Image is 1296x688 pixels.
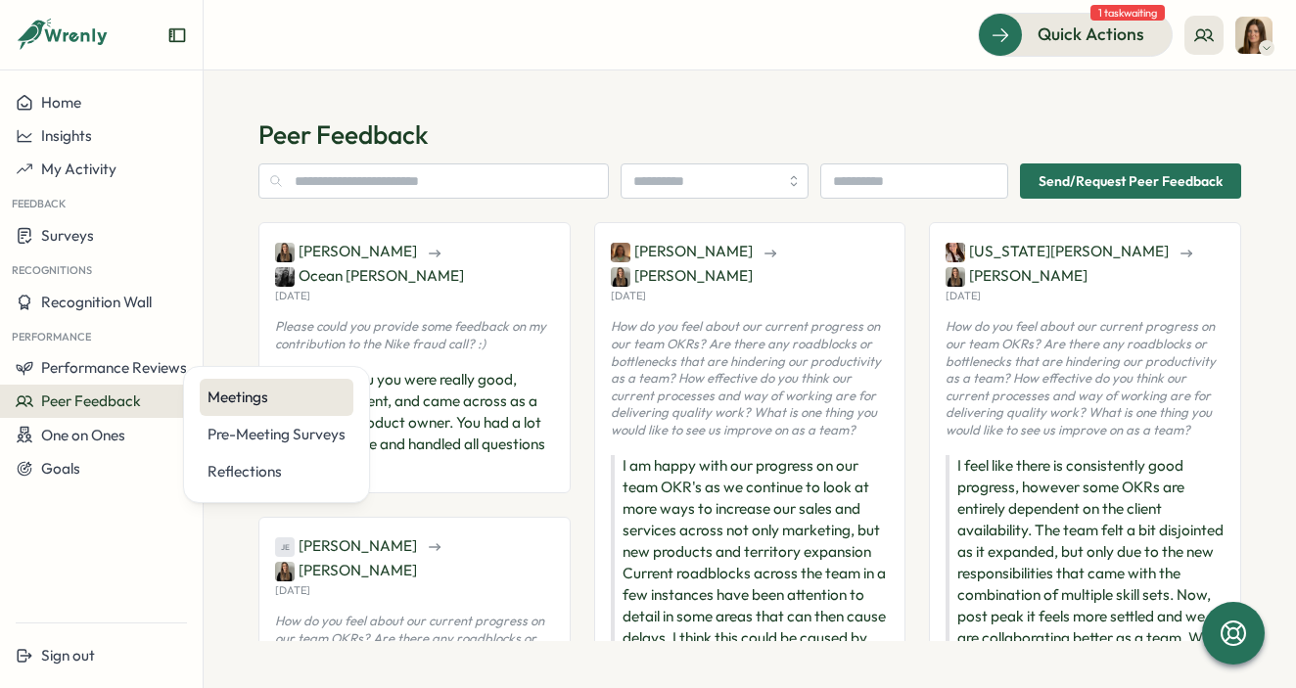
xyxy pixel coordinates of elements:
p: [DATE] [946,290,981,302]
p: Peer Feedback [258,117,1241,152]
img: Georgia Hartnup [946,243,965,262]
span: Peer Feedback [41,391,141,410]
span: Home [41,93,81,112]
span: [PERSON_NAME] [611,241,753,262]
span: [PERSON_NAME] [611,265,753,287]
a: Reflections [200,453,353,490]
div: Pre-Meeting Surveys [208,424,346,445]
p: Please could you provide some feedback on my contribution to the Nike fraud call? :) [275,318,554,352]
span: My Activity [41,160,116,178]
span: Send/Request Peer Feedback [1039,164,1223,198]
span: Recognition Wall [41,293,152,311]
span: [PERSON_NAME] [275,560,417,581]
span: Goals [41,459,80,478]
p: [DATE] [611,290,646,302]
p: How do you feel about our current progress on our team OKRs? Are there any roadblocks or bottlene... [611,318,890,438]
p: How do you feel about our current progress on our team OKRs? Are there any roadblocks or bottlene... [946,318,1225,438]
span: [PERSON_NAME] [275,241,417,262]
span: [US_STATE][PERSON_NAME] [946,241,1169,262]
button: Send/Request Peer Feedback [1020,163,1241,199]
img: Niamh Linton [275,243,295,262]
img: Stephanie Yeaman [1235,17,1273,54]
span: [PERSON_NAME] [275,535,417,557]
button: Expand sidebar [167,25,187,45]
img: Niamh Linton [611,267,630,287]
span: One on Ones [41,426,125,444]
span: Ocean [PERSON_NAME] [275,265,464,287]
span: Surveys [41,226,94,245]
span: Quick Actions [1038,22,1144,47]
p: I thought you you were really good, really confident, and came across as a complete product owner... [275,369,554,477]
span: [PERSON_NAME] [946,265,1088,287]
span: Insights [41,126,92,145]
a: Meetings [200,379,353,416]
button: Quick Actions [978,13,1173,56]
a: Pre-Meeting Surveys [200,416,353,453]
img: Emily Cherrett [611,243,630,262]
p: [DATE] [275,584,310,597]
span: Sign out [41,646,95,665]
span: JE [281,536,290,558]
img: Ocean Allen [275,267,295,287]
p: [DATE] [275,290,310,302]
div: Meetings [208,387,346,408]
img: Niamh Linton [275,562,295,581]
span: Performance Reviews [41,358,187,377]
span: 1 task waiting [1090,5,1165,21]
img: Niamh Linton [946,267,965,287]
div: Reflections [208,461,346,482]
